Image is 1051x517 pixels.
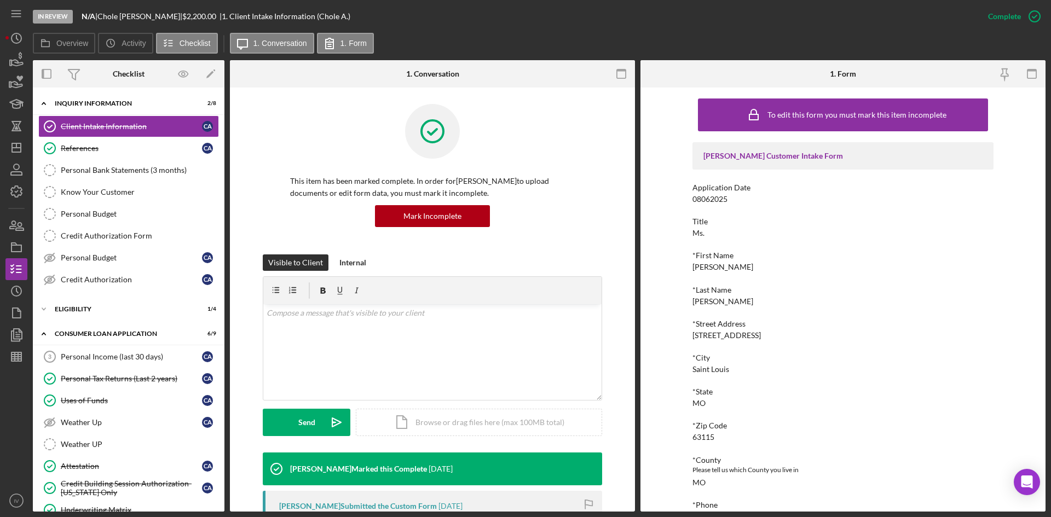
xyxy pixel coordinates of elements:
button: Send [263,409,350,436]
div: Consumer Loan Application [55,330,189,337]
tspan: 3 [48,353,51,360]
div: 63115 [692,433,714,442]
div: MO [692,478,706,487]
div: C A [202,461,213,472]
div: C A [202,483,213,493]
button: Visible to Client [263,254,328,271]
a: Weather UP [38,433,219,455]
div: References [61,144,202,153]
div: *First Name [692,251,994,260]
div: *Street Address [692,320,994,328]
div: Personal Budget [61,210,218,218]
div: [PERSON_NAME] Submitted the Custom Form [279,502,437,510]
div: Underwriting Matrix [61,506,218,514]
div: C A [202,395,213,406]
div: C A [202,121,213,132]
button: Complete [977,5,1046,27]
div: Please tell us which County you live in [692,464,994,475]
div: *Last Name [692,286,994,294]
div: Eligibility [55,306,189,312]
a: Credit AuthorizationCA [38,269,219,291]
label: 1. Conversation [253,39,307,48]
div: Title [692,217,994,226]
div: | [82,12,97,21]
a: Client Intake InformationCA [38,115,219,137]
button: Overview [33,33,95,54]
time: 2025-08-06 18:34 [438,502,463,510]
div: *State [692,387,994,396]
div: Visible to Client [268,254,323,271]
div: $2,200.00 [182,12,220,21]
div: Chole [PERSON_NAME] | [97,12,182,21]
button: Mark Incomplete [375,205,490,227]
p: This item has been marked complete. In order for [PERSON_NAME] to upload documents or edit form d... [290,175,575,200]
div: Know Your Customer [61,188,218,196]
label: Overview [56,39,88,48]
div: Personal Income (last 30 days) [61,352,202,361]
div: [PERSON_NAME] [692,263,753,271]
div: [PERSON_NAME] Marked this Complete [290,464,427,473]
a: AttestationCA [38,455,219,477]
div: *City [692,353,994,362]
a: ReferencesCA [38,137,219,159]
div: Credit Building Session Authorization- [US_STATE] Only [61,479,202,497]
div: 1 / 4 [197,306,216,312]
a: Know Your Customer [38,181,219,203]
div: Application Date [692,183,994,192]
a: Uses of FundsCA [38,390,219,411]
div: Inquiry Information [55,100,189,107]
div: 2 / 8 [197,100,216,107]
a: Weather UpCA [38,411,219,433]
button: Internal [334,254,372,271]
div: Uses of Funds [61,396,202,405]
a: Personal Bank Statements (3 months) [38,159,219,181]
div: Credit Authorization Form [61,231,218,240]
div: Ms. [692,229,704,237]
b: N/A [82,11,95,21]
div: Weather Up [61,418,202,427]
a: Credit Building Session Authorization- [US_STATE] OnlyCA [38,477,219,499]
button: Checklist [156,33,218,54]
div: C A [202,274,213,285]
label: Checklist [180,39,211,48]
div: [STREET_ADDRESS] [692,331,761,340]
div: C A [202,351,213,362]
div: C A [202,373,213,384]
a: 3Personal Income (last 30 days)CA [38,346,219,368]
div: [PERSON_NAME] Customer Intake Form [703,152,983,160]
div: C A [202,143,213,154]
div: | 1. Client Intake Information (Chole A.) [220,12,350,21]
text: IV [14,498,19,504]
button: IV [5,490,27,512]
div: 1. Form [830,69,856,78]
div: 1. Conversation [406,69,459,78]
a: Personal Budget [38,203,219,225]
div: Mark Incomplete [403,205,461,227]
div: Internal [339,254,366,271]
div: Credit Authorization [61,275,202,284]
div: *Zip Code [692,421,994,430]
div: C A [202,252,213,263]
div: Send [298,409,315,436]
label: 1. Form [340,39,367,48]
div: Client Intake Information [61,122,202,131]
button: Activity [98,33,153,54]
button: 1. Conversation [230,33,314,54]
div: To edit this form you must mark this item incomplete [767,111,946,119]
div: Attestation [61,462,202,470]
div: *Phone [692,501,994,509]
a: Credit Authorization Form [38,225,219,247]
div: Complete [988,5,1021,27]
time: 2025-08-07 03:08 [429,464,453,473]
div: Weather UP [61,440,218,449]
div: Checklist [113,69,145,78]
div: Saint Louis [692,365,729,374]
div: Open Intercom Messenger [1014,469,1040,495]
a: Personal BudgetCA [38,247,219,269]
div: Personal Budget [61,253,202,262]
div: 6 / 9 [197,330,216,337]
div: [PERSON_NAME] [692,297,753,306]
div: In Review [33,10,73,24]
div: Personal Tax Returns (Last 2 years) [61,374,202,383]
a: Personal Tax Returns (Last 2 years)CA [38,368,219,390]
